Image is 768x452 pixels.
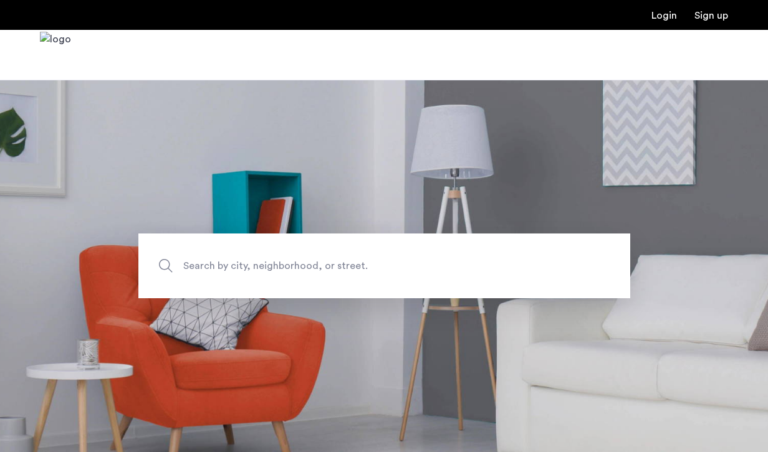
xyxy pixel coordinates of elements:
a: Login [651,11,677,21]
a: Registration [694,11,728,21]
input: Apartment Search [138,233,630,298]
span: Search by city, neighborhood, or street. [183,258,527,275]
img: logo [40,32,71,78]
a: Cazamio Logo [40,32,71,78]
